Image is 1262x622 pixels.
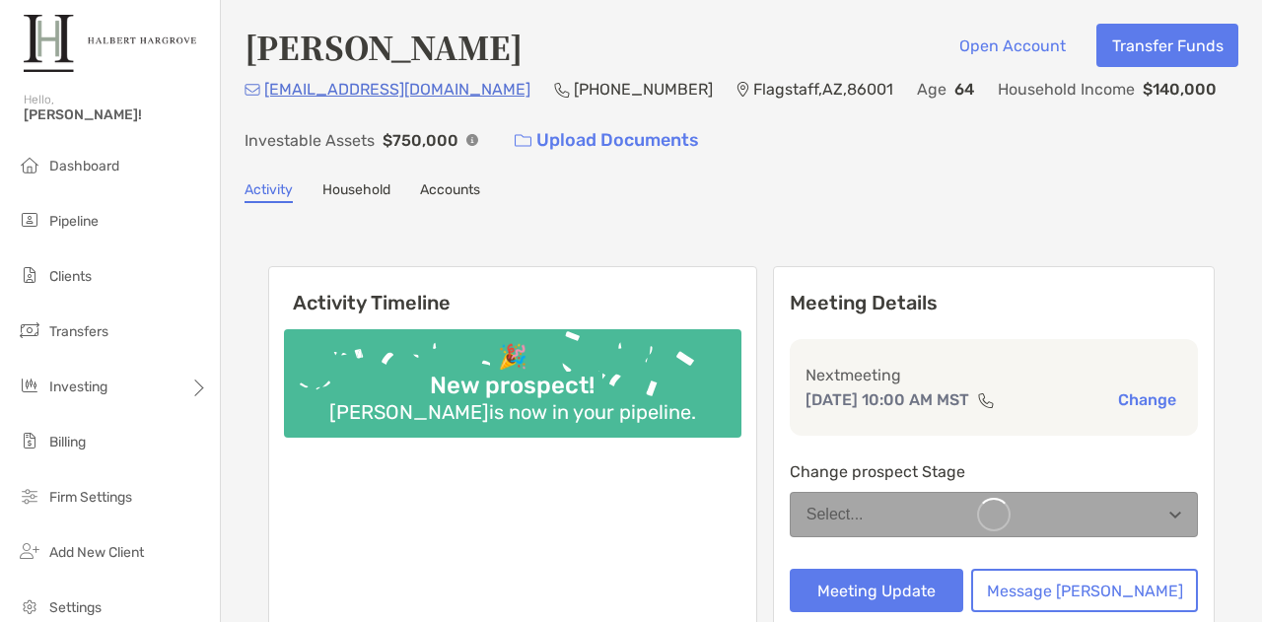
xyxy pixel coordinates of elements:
span: Pipeline [49,213,99,230]
span: Transfers [49,323,108,340]
img: Location Icon [736,82,749,98]
div: New prospect! [422,372,602,400]
img: add_new_client icon [18,539,41,563]
p: Next meeting [806,363,1182,387]
span: Firm Settings [49,489,132,506]
a: Activity [245,181,293,203]
button: Message [PERSON_NAME] [971,569,1198,612]
span: Clients [49,268,92,285]
span: Investing [49,379,107,395]
a: Upload Documents [502,119,712,162]
p: Change prospect Stage [790,459,1198,484]
a: Household [322,181,390,203]
p: $750,000 [383,128,458,153]
img: billing icon [18,429,41,452]
img: settings icon [18,594,41,618]
p: [EMAIL_ADDRESS][DOMAIN_NAME] [264,77,530,102]
img: Phone Icon [554,82,570,98]
img: clients icon [18,263,41,287]
img: dashboard icon [18,153,41,176]
img: firm-settings icon [18,484,41,508]
img: pipeline icon [18,208,41,232]
button: Meeting Update [790,569,963,612]
p: Household Income [998,77,1135,102]
span: Dashboard [49,158,119,174]
img: Email Icon [245,84,260,96]
span: Settings [49,599,102,616]
img: Info Icon [466,134,478,146]
button: Transfer Funds [1096,24,1238,67]
p: Age [917,77,946,102]
img: transfers icon [18,318,41,342]
p: Meeting Details [790,291,1198,315]
div: 🎉 [490,343,535,372]
h6: Activity Timeline [269,267,756,314]
h4: [PERSON_NAME] [245,24,523,69]
p: [DATE] 10:00 AM MST [806,387,969,412]
div: [PERSON_NAME] is now in your pipeline. [321,400,704,424]
span: Add New Client [49,544,144,561]
img: button icon [515,134,531,148]
button: Change [1112,389,1182,410]
img: investing icon [18,374,41,397]
p: [PHONE_NUMBER] [574,77,713,102]
span: [PERSON_NAME]! [24,106,208,123]
p: Flagstaff , AZ , 86001 [753,77,893,102]
p: 64 [954,77,974,102]
button: Open Account [944,24,1081,67]
img: communication type [977,392,995,408]
img: Zoe Logo [24,8,196,79]
a: Accounts [420,181,480,203]
p: Investable Assets [245,128,375,153]
p: $140,000 [1143,77,1217,102]
span: Billing [49,434,86,450]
